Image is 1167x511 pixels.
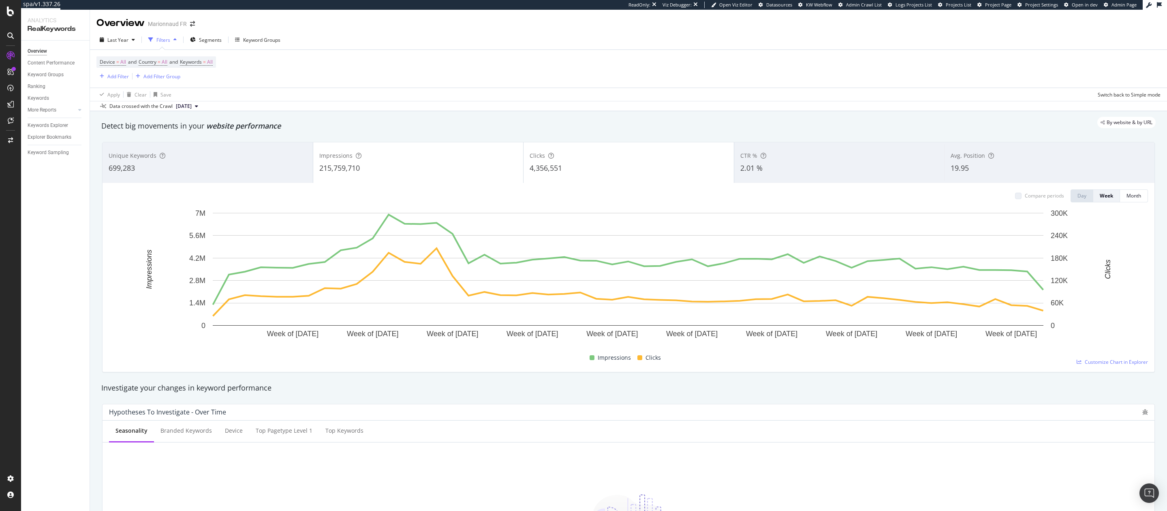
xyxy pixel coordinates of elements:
[1142,409,1148,415] div: bug
[740,152,757,159] span: CTR %
[28,121,84,130] a: Keywords Explorer
[1126,192,1141,199] div: Month
[201,322,205,330] text: 0
[109,163,135,173] span: 699,283
[719,2,752,8] span: Open Viz Editor
[116,58,119,65] span: =
[530,152,545,159] span: Clicks
[28,106,56,114] div: More Reports
[199,36,222,43] span: Segments
[189,254,205,262] text: 4.2M
[1025,192,1064,199] div: Compare periods
[100,58,115,65] span: Device
[598,353,631,363] span: Impressions
[28,133,84,142] a: Explorer Bookmarks
[256,427,312,435] div: Top pagetype Level 1
[1120,189,1148,202] button: Month
[207,56,213,68] span: All
[427,330,478,338] text: Week of [DATE]
[1051,299,1064,307] text: 60K
[143,73,180,80] div: Add Filter Group
[28,59,75,67] div: Content Performance
[187,33,225,46] button: Segments
[107,91,120,98] div: Apply
[96,16,145,30] div: Overview
[906,330,957,338] text: Week of [DATE]
[846,2,882,8] span: Admin Crawl List
[160,91,171,98] div: Save
[806,2,832,8] span: KW Webflow
[243,36,280,43] div: Keyword Groups
[1111,2,1137,8] span: Admin Page
[109,209,1148,350] svg: A chart.
[189,277,205,285] text: 2.8M
[1025,2,1058,8] span: Project Settings
[195,209,205,217] text: 7M
[666,330,718,338] text: Week of [DATE]
[977,2,1011,8] a: Project Page
[951,152,985,159] span: Avg. Position
[156,36,170,43] div: Filters
[347,330,398,338] text: Week of [DATE]
[325,427,363,435] div: Top Keywords
[133,71,180,81] button: Add Filter Group
[1100,192,1113,199] div: Week
[1077,359,1148,365] a: Customize Chart in Explorer
[1077,192,1086,199] div: Day
[225,427,243,435] div: Device
[109,152,156,159] span: Unique Keywords
[107,73,129,80] div: Add Filter
[319,163,360,173] span: 215,759,710
[28,71,64,79] div: Keyword Groups
[28,106,76,114] a: More Reports
[173,101,201,111] button: [DATE]
[1072,2,1098,8] span: Open in dev
[826,330,877,338] text: Week of [DATE]
[96,88,120,101] button: Apply
[1098,91,1161,98] div: Switch back to Simple mode
[28,71,84,79] a: Keyword Groups
[798,2,832,8] a: KW Webflow
[1104,260,1112,279] text: Clicks
[203,58,206,65] span: =
[232,33,284,46] button: Keyword Groups
[128,58,137,65] span: and
[28,94,84,103] a: Keywords
[28,59,84,67] a: Content Performance
[107,36,128,43] span: Last Year
[766,2,792,8] span: Datasources
[985,2,1011,8] span: Project Page
[148,20,187,28] div: Marionnaud FR
[888,2,932,8] a: Logs Projects List
[28,148,84,157] a: Keyword Sampling
[28,16,83,24] div: Analytics
[1107,120,1152,125] span: By website & by URL
[124,88,147,101] button: Clear
[115,427,147,435] div: Seasonality
[951,163,969,173] span: 19.95
[28,133,71,142] div: Explorer Bookmarks
[169,58,178,65] span: and
[267,330,318,338] text: Week of [DATE]
[1097,117,1156,128] div: legacy label
[740,163,763,173] span: 2.01 %
[28,47,47,56] div: Overview
[1051,322,1055,330] text: 0
[1064,2,1098,8] a: Open in dev
[120,56,126,68] span: All
[145,249,153,289] text: Impressions
[530,163,562,173] span: 4,356,551
[1085,359,1148,365] span: Customize Chart in Explorer
[759,2,792,8] a: Datasources
[507,330,558,338] text: Week of [DATE]
[645,353,661,363] span: Clicks
[586,330,638,338] text: Week of [DATE]
[189,299,205,307] text: 1.4M
[28,47,84,56] a: Overview
[946,2,971,8] span: Projects List
[28,82,84,91] a: Ranking
[1051,232,1068,240] text: 240K
[1139,483,1159,503] div: Open Intercom Messenger
[160,427,212,435] div: Branded Keywords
